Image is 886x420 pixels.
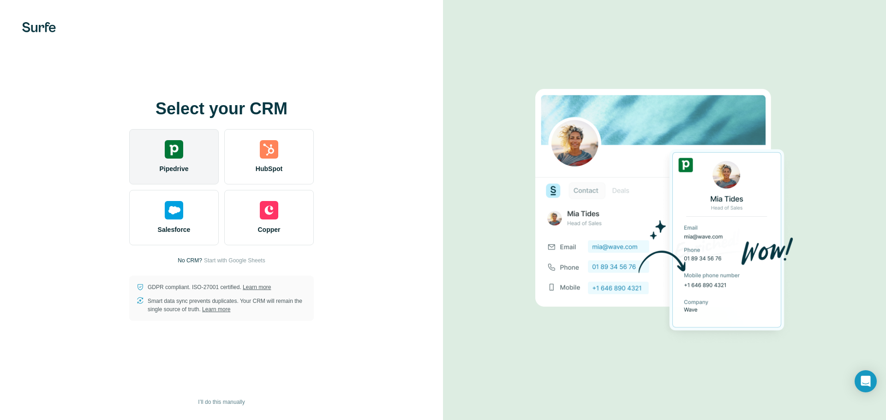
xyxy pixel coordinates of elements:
span: Pipedrive [159,164,188,173]
span: HubSpot [256,164,282,173]
img: copper's logo [260,201,278,219]
img: Surfe's logo [22,22,56,32]
img: salesforce's logo [165,201,183,219]
a: Learn more [243,284,271,290]
a: Learn more [202,306,230,313]
img: PIPEDRIVE image [535,73,794,347]
span: I’ll do this manually [198,398,245,406]
h1: Select your CRM [129,100,314,118]
img: pipedrive's logo [165,140,183,159]
div: Open Intercom Messenger [855,370,877,392]
p: GDPR compliant. ISO-27001 certified. [148,283,271,291]
img: hubspot's logo [260,140,278,159]
span: Salesforce [158,225,191,234]
p: No CRM? [178,256,202,265]
p: Smart data sync prevents duplicates. Your CRM will remain the single source of truth. [148,297,306,314]
button: Start with Google Sheets [204,256,265,265]
button: I’ll do this manually [192,395,251,409]
span: Copper [258,225,281,234]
